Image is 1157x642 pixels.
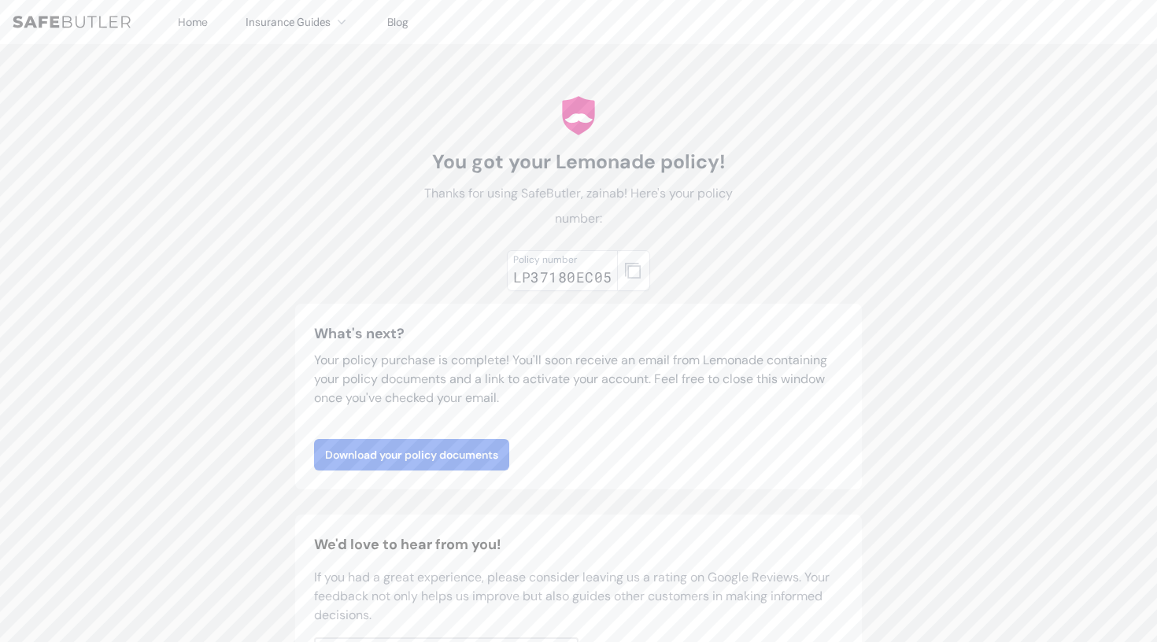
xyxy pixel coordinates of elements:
img: SafeButler Text Logo [13,16,131,28]
h2: We'd love to hear from you! [314,533,843,555]
h1: You got your Lemonade policy! [402,149,755,175]
h3: What's next? [314,323,843,345]
button: Insurance Guides [246,13,349,31]
a: Download your policy documents [314,439,509,470]
p: Your policy purchase is complete! You'll soon receive an email from Lemonade containing your poli... [314,351,843,408]
p: If you had a great experience, please consider leaving us a rating on Google Reviews. Your feedba... [314,568,843,625]
p: Thanks for using SafeButler, zainab! Here's your policy number: [402,181,755,231]
div: Policy number [513,253,612,266]
a: Home [178,15,208,29]
a: Blog [387,15,408,29]
div: LP37180EC05 [513,266,612,288]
